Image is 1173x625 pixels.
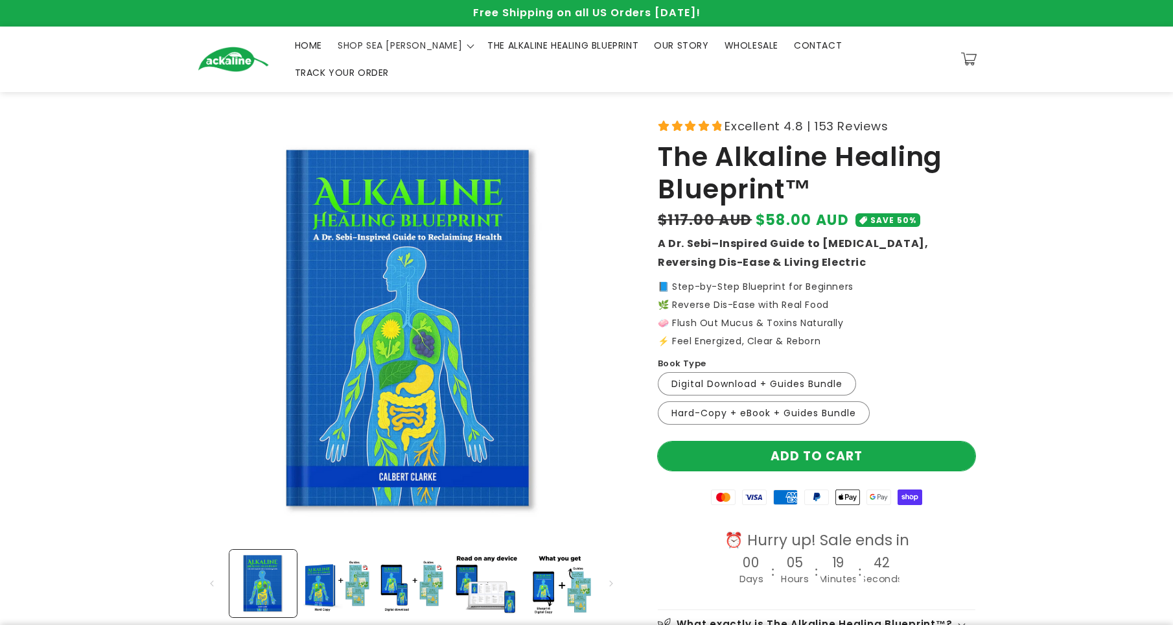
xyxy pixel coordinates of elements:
[330,32,480,59] summary: SHOP SEA [PERSON_NAME]
[646,32,716,59] a: OUR STORY
[229,550,297,617] button: Load image 1 in gallery view
[725,115,888,137] span: Excellent 4.8 | 153 Reviews
[858,558,863,586] div: :
[832,556,844,570] h4: 19
[870,213,916,227] span: SAVE 50%
[815,558,819,586] div: :
[658,372,856,395] label: Digital Download + Guides Bundle
[303,550,371,617] button: Load image 2 in gallery view
[597,569,625,598] button: Slide right
[819,570,857,589] div: Minutes
[787,556,804,570] h4: 05
[487,40,638,51] span: THE ALKALINE HEALING BLUEPRINT
[658,442,975,471] button: Add to cart
[287,32,330,59] a: HOME
[378,550,445,617] button: Load image 3 in gallery view
[658,357,706,370] label: Book Type
[781,570,808,589] div: Hours
[526,550,594,617] button: Load image 5 in gallery view
[198,47,269,72] img: Ackaline
[756,209,849,231] span: $58.00 AUD
[658,401,870,425] label: Hard-Copy + eBook + Guides Bundle
[654,40,708,51] span: OUR STORY
[717,32,786,59] a: WHOLESALE
[658,209,752,231] s: $117.00 AUD
[480,32,646,59] a: THE ALKALINE HEALING BLUEPRINT
[198,115,625,620] media-gallery: Gallery Viewer
[786,32,850,59] a: CONTACT
[658,282,975,346] p: 📘 Step-by-Step Blueprint for Beginners 🌿 Reverse Dis-Ease with Real Food 🧼 Flush Out Mucus & Toxi...
[295,67,389,78] span: TRACK YOUR ORDER
[794,40,842,51] span: CONTACT
[287,59,397,86] a: TRACK YOUR ORDER
[473,5,701,20] span: Free Shipping on all US Orders [DATE]!
[861,570,902,589] div: Seconds
[658,141,975,206] h1: The Alkaline Healing Blueprint™
[198,569,226,598] button: Slide left
[743,556,760,570] h4: 00
[874,556,890,570] h4: 42
[295,40,322,51] span: HOME
[725,40,778,51] span: WHOLESALE
[771,558,776,586] div: :
[338,40,462,51] span: SHOP SEA [PERSON_NAME]
[739,570,763,589] div: Days
[658,236,928,270] strong: A Dr. Sebi–Inspired Guide to [MEDICAL_DATA], Reversing Dis-Ease & Living Electric
[452,550,519,617] button: Load image 4 in gallery view
[702,531,932,550] div: ⏰ Hurry up! Sale ends in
